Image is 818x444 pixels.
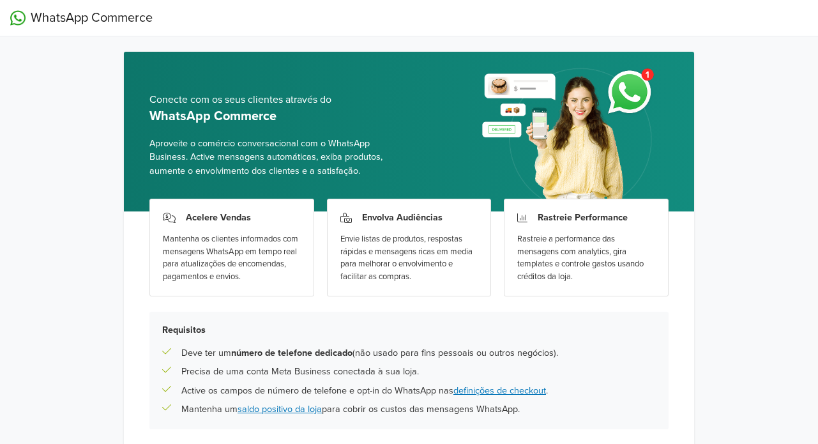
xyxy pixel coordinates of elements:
[149,94,399,106] h5: Conecte com os seus clientes através do
[149,137,399,178] span: Aproveite o comércio conversacional com o WhatsApp Business. Active mensagens automáticas, exiba ...
[238,404,322,415] a: saldo positivo da loja
[181,384,548,398] p: Active os campos de número de telefone e opt-in do WhatsApp nas .
[181,346,558,360] p: Deve ter um (não usado para fins pessoais ou outros negócios).
[162,325,656,335] h5: Requisitos
[471,61,669,211] img: whatsapp_setup_banner
[31,8,153,27] span: WhatsApp Commerce
[517,233,655,283] div: Rastreie a performance das mensagens com analytics, gira templates e controle gastos usando crédi...
[453,385,546,396] a: definições de checkout
[181,402,520,417] p: Mantenha um para cobrir os custos das mensagens WhatsApp.
[163,233,301,283] div: Mantenha os clientes informados com mensagens WhatsApp em tempo real para atualizações de encomen...
[362,212,443,223] h3: Envolva Audiências
[10,10,26,26] img: WhatsApp
[181,365,419,379] p: Precisa de uma conta Meta Business conectada à sua loja.
[149,109,399,124] h5: WhatsApp Commerce
[186,212,251,223] h3: Acelere Vendas
[340,233,478,283] div: Envie listas de produtos, respostas rápidas e mensagens ricas em media para melhorar o envolvimen...
[538,212,628,223] h3: Rastreie Performance
[231,348,352,358] b: número de telefone dedicado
